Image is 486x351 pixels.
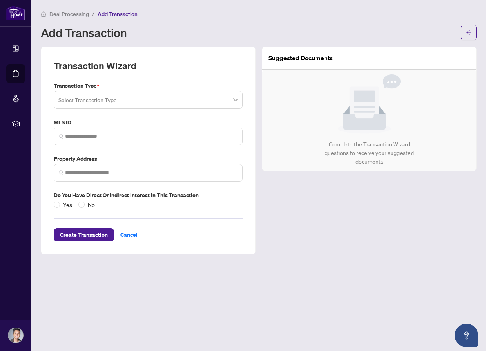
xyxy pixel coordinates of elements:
[60,229,108,241] span: Create Transaction
[316,140,423,166] div: Complete the Transaction Wizard questions to receive your suggested documents
[85,200,98,209] span: No
[54,155,243,163] label: Property Address
[92,9,94,18] li: /
[54,59,136,72] h2: Transaction Wizard
[49,11,89,18] span: Deal Processing
[455,324,478,347] button: Open asap
[466,30,471,35] span: arrow-left
[268,53,333,63] article: Suggested Documents
[41,26,127,39] h1: Add Transaction
[54,228,114,241] button: Create Transaction
[41,11,46,17] span: home
[54,118,243,127] label: MLS ID
[8,328,23,343] img: Profile Icon
[114,228,144,241] button: Cancel
[54,81,243,90] label: Transaction Type
[120,229,138,241] span: Cancel
[60,200,75,209] span: Yes
[338,74,401,134] img: Null State Icon
[59,170,63,175] img: search_icon
[59,134,63,139] img: search_icon
[54,191,243,200] label: Do you have direct or indirect interest in this transaction
[6,6,25,20] img: logo
[98,11,138,18] span: Add Transaction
